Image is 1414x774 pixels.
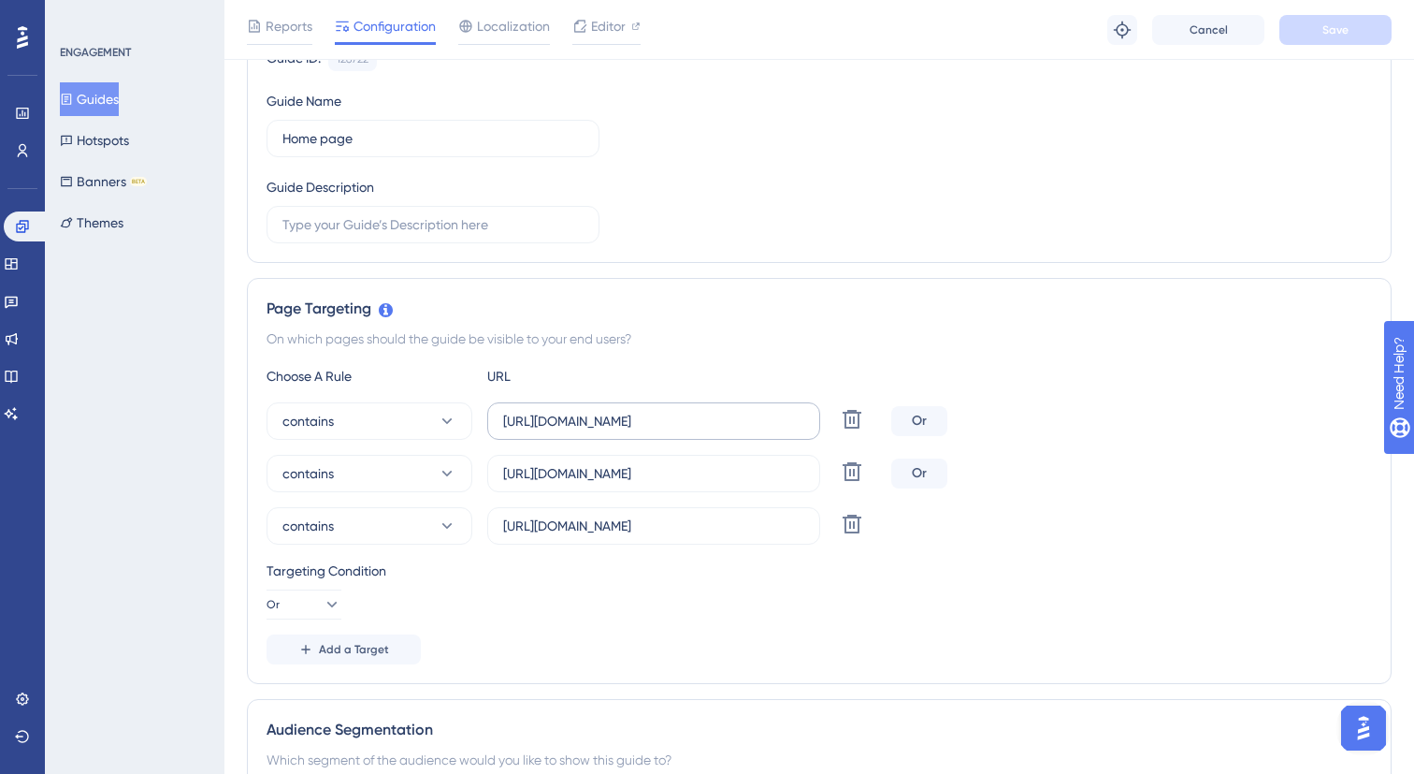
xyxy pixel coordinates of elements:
[60,206,123,240] button: Themes
[503,463,804,484] input: yourwebsite.com/path
[60,82,119,116] button: Guides
[1190,22,1228,37] span: Cancel
[503,516,804,536] input: yourwebsite.com/path
[591,15,626,37] span: Editor
[267,635,421,664] button: Add a Target
[60,45,131,60] div: ENGAGEMENT
[130,177,147,186] div: BETA
[1322,22,1349,37] span: Save
[282,410,334,432] span: contains
[1152,15,1264,45] button: Cancel
[1335,700,1392,756] iframe: UserGuiding AI Assistant Launcher
[282,515,334,537] span: contains
[60,165,147,198] button: BannersBETA
[282,214,584,235] input: Type your Guide’s Description here
[267,328,1372,350] div: On which pages should the guide be visible to your end users?
[282,128,584,149] input: Type your Guide’s Name here
[267,176,374,198] div: Guide Description
[266,15,312,37] span: Reports
[267,507,472,545] button: contains
[267,749,1372,771] div: Which segment of the audience would you like to show this guide to?
[267,455,472,492] button: contains
[267,90,341,112] div: Guide Name
[267,365,472,387] div: Choose A Rule
[267,402,472,440] button: contains
[319,642,389,657] span: Add a Target
[267,719,1372,741] div: Audience Segmentation
[353,15,436,37] span: Configuration
[891,459,947,489] div: Or
[282,462,334,485] span: contains
[267,590,341,620] button: Or
[44,5,117,27] span: Need Help?
[487,365,693,387] div: URL
[267,597,280,612] span: Or
[891,406,947,436] div: Or
[1279,15,1392,45] button: Save
[267,298,1372,320] div: Page Targeting
[503,411,804,431] input: yourwebsite.com/path
[267,560,1372,582] div: Targeting Condition
[60,124,129,157] button: Hotspots
[477,15,550,37] span: Localization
